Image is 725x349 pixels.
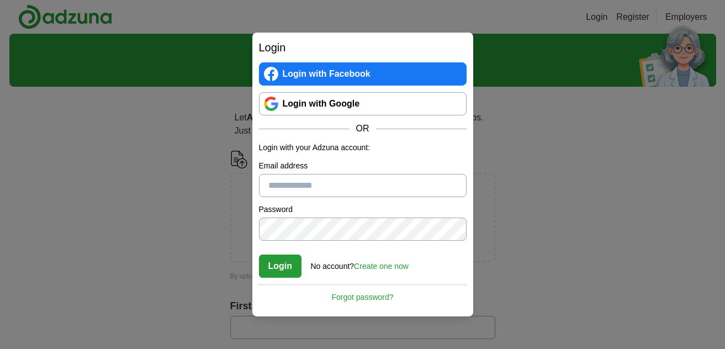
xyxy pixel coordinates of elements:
a: Forgot password? [259,284,467,303]
label: Password [259,204,467,215]
a: Create one now [354,262,409,271]
label: Email address [259,160,467,172]
button: Login [259,255,302,278]
span: OR [350,122,376,135]
p: Login with your Adzuna account: [259,142,467,154]
a: Login with Facebook [259,62,467,86]
div: No account? [311,254,409,272]
h2: Login [259,39,467,56]
a: Login with Google [259,92,467,115]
